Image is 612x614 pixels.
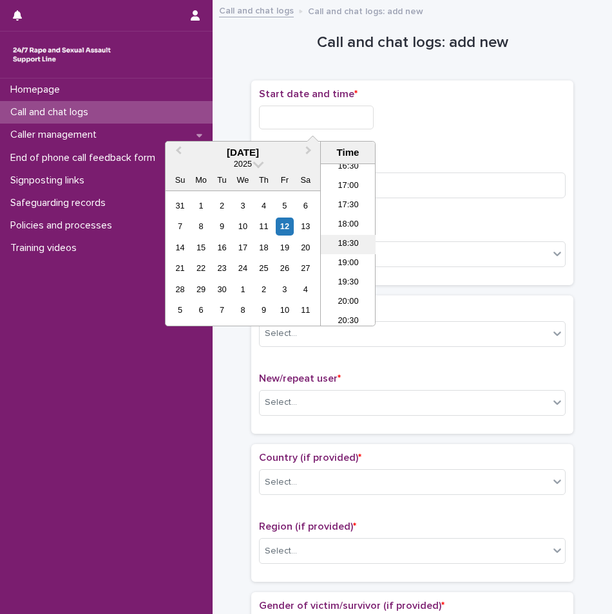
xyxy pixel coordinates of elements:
div: [DATE] [166,147,320,158]
p: Call and chat logs [5,106,99,118]
div: Choose Saturday, October 4th, 2025 [297,281,314,298]
div: Choose Saturday, September 20th, 2025 [297,239,314,256]
div: Choose Thursday, September 25th, 2025 [255,259,273,277]
button: Previous Month [167,143,187,163]
li: 17:30 [321,196,376,216]
div: Select... [265,544,297,558]
li: 18:00 [321,216,376,235]
div: Su [171,171,189,189]
button: Next Month [300,143,320,163]
li: 20:00 [321,293,376,312]
div: Choose Tuesday, September 16th, 2025 [213,239,231,256]
div: Choose Monday, September 8th, 2025 [192,218,209,235]
div: Choose Wednesday, September 10th, 2025 [234,218,251,235]
div: Choose Saturday, September 6th, 2025 [297,197,314,214]
div: Choose Sunday, September 14th, 2025 [171,239,189,256]
div: Choose Tuesday, October 7th, 2025 [213,301,231,319]
div: Choose Wednesday, September 24th, 2025 [234,259,251,277]
div: Choose Thursday, September 11th, 2025 [255,218,273,235]
p: Caller management [5,129,107,141]
div: Select... [265,396,297,409]
span: Region (if provided) [259,521,356,532]
div: Choose Wednesday, September 3rd, 2025 [234,197,251,214]
p: Training videos [5,242,87,254]
div: Choose Sunday, September 21st, 2025 [171,259,189,277]
div: Choose Sunday, October 5th, 2025 [171,301,189,319]
div: Choose Sunday, August 31st, 2025 [171,197,189,214]
p: Safeguarding records [5,197,116,209]
div: Choose Tuesday, September 23rd, 2025 [213,259,231,277]
p: Call and chat logs: add new [308,3,423,17]
p: Homepage [5,84,70,96]
div: Choose Wednesday, September 17th, 2025 [234,239,251,256]
li: 20:30 [321,312,376,331]
div: Choose Friday, September 19th, 2025 [276,239,293,256]
div: Choose Monday, October 6th, 2025 [192,301,209,319]
div: Choose Thursday, September 18th, 2025 [255,239,273,256]
div: Choose Friday, October 10th, 2025 [276,301,293,319]
a: Call and chat logs [219,3,294,17]
li: 18:30 [321,235,376,254]
div: Choose Friday, September 12th, 2025 [276,218,293,235]
li: 19:00 [321,254,376,274]
div: Choose Tuesday, September 2nd, 2025 [213,197,231,214]
p: Signposting links [5,174,95,187]
span: 2025 [234,159,252,169]
li: 19:30 [321,274,376,293]
div: Choose Wednesday, October 1st, 2025 [234,281,251,298]
p: Policies and processes [5,219,122,232]
div: Choose Friday, September 26th, 2025 [276,259,293,277]
div: Choose Monday, September 1st, 2025 [192,197,209,214]
div: month 2025-09 [169,195,316,321]
div: Fr [276,171,293,189]
div: Time [324,147,372,158]
li: 17:00 [321,177,376,196]
span: New/repeat user [259,373,341,384]
span: Start date and time [259,89,358,99]
div: We [234,171,251,189]
div: Choose Wednesday, October 8th, 2025 [234,301,251,319]
div: Tu [213,171,231,189]
div: Choose Thursday, October 2nd, 2025 [255,281,273,298]
div: Choose Monday, September 15th, 2025 [192,239,209,256]
div: Choose Friday, September 5th, 2025 [276,197,293,214]
div: Choose Tuesday, September 9th, 2025 [213,218,231,235]
div: Choose Monday, September 22nd, 2025 [192,259,209,277]
div: Select... [265,327,297,340]
div: Sa [297,171,314,189]
p: End of phone call feedback form [5,152,166,164]
div: Choose Saturday, October 11th, 2025 [297,301,314,319]
div: Choose Sunday, September 28th, 2025 [171,281,189,298]
div: Choose Saturday, September 27th, 2025 [297,259,314,277]
div: Choose Thursday, September 4th, 2025 [255,197,273,214]
div: Mo [192,171,209,189]
div: Select... [265,476,297,489]
div: Choose Monday, September 29th, 2025 [192,281,209,298]
img: rhQMoQhaT3yELyF149Cw [10,42,113,68]
h1: Call and chat logs: add new [251,33,573,52]
div: Choose Friday, October 3rd, 2025 [276,281,293,298]
div: Choose Sunday, September 7th, 2025 [171,218,189,235]
span: Country (if provided) [259,452,361,463]
li: 16:30 [321,158,376,177]
div: Choose Tuesday, September 30th, 2025 [213,281,231,298]
div: Choose Saturday, September 13th, 2025 [297,218,314,235]
div: Th [255,171,273,189]
span: Gender of victim/survivor (if provided) [259,600,445,611]
div: Choose Thursday, October 9th, 2025 [255,301,273,319]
